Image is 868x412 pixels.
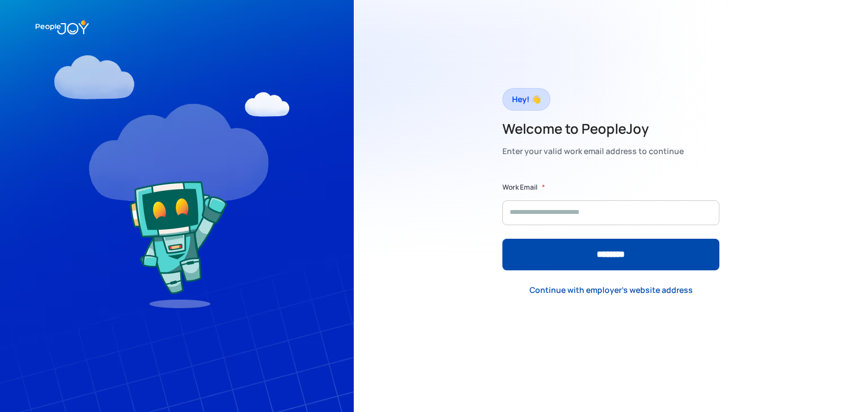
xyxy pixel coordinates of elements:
div: Enter your valid work email address to continue [502,143,684,159]
h2: Welcome to PeopleJoy [502,120,684,138]
form: Form [502,182,719,270]
div: Hey! 👋 [512,91,541,107]
div: Continue with employer's website address [530,284,693,296]
a: Continue with employer's website address [520,279,702,302]
label: Work Email [502,182,537,193]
